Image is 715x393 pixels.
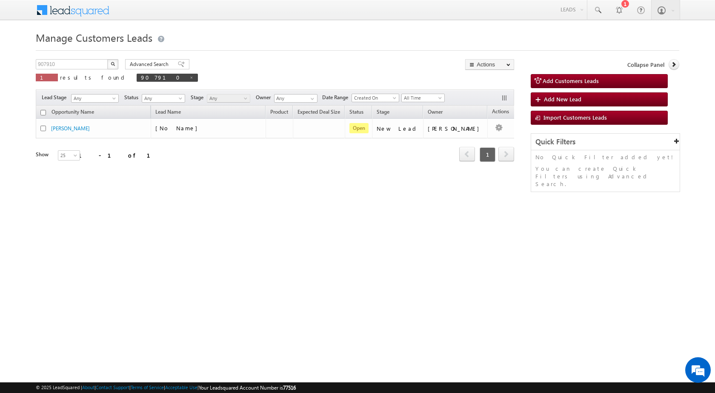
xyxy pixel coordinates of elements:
a: Terms of Service [131,384,164,390]
a: 25 [58,150,80,161]
span: Lead Name [151,107,185,118]
div: [PERSON_NAME] [428,125,483,132]
span: Date Range [322,94,352,101]
input: Type to Search [274,94,317,103]
div: New Lead [377,125,419,132]
a: [PERSON_NAME] [51,125,90,132]
a: Show All Items [306,95,317,103]
a: prev [459,148,475,161]
span: 907910 [141,74,185,81]
span: Collapse Panel [627,61,664,69]
span: 1 [480,147,495,162]
span: Your Leadsquared Account Number is [199,384,296,391]
p: No Quick Filter added yet! [535,153,675,161]
span: 77516 [283,384,296,391]
span: Stage [377,109,389,115]
a: Contact Support [96,384,129,390]
a: All Time [401,94,445,102]
span: Lead Stage [42,94,70,101]
div: 1 - 1 of 1 [78,150,160,160]
button: Actions [465,59,514,70]
span: Actions [488,107,513,118]
a: Any [71,94,119,103]
span: [No Name] [155,124,202,132]
img: Search [111,62,115,66]
span: Any [71,95,116,102]
a: Expected Deal Size [293,107,344,118]
span: 1 [40,74,54,81]
span: © 2025 LeadSquared | | | | | [36,384,296,392]
a: Any [142,94,185,103]
p: You can create Quick Filters using Advanced Search. [535,165,675,188]
div: Quick Filters [531,134,680,150]
a: next [498,148,514,161]
a: About [82,384,94,390]
div: Show [36,151,51,158]
span: Stage [191,94,207,101]
span: Any [207,95,248,102]
span: Any [142,95,183,102]
span: Add New Lead [544,95,581,103]
span: Import Customers Leads [543,114,607,121]
span: 25 [58,152,81,159]
span: Created On [352,94,396,102]
a: Opportunity Name [47,107,98,118]
span: Product [270,109,288,115]
a: Stage [372,107,394,118]
span: Opportunity Name [51,109,94,115]
a: Acceptable Use [165,384,197,390]
span: Expected Deal Size [297,109,340,115]
span: Owner [428,109,443,115]
input: Check all records [40,110,46,115]
span: Manage Customers Leads [36,31,152,44]
span: Owner [256,94,274,101]
span: next [498,147,514,161]
a: Status [345,107,368,118]
span: Add Customers Leads [543,77,599,84]
a: Any [207,94,250,103]
span: Open [349,123,369,133]
span: results found [60,74,128,81]
span: prev [459,147,475,161]
a: Created On [352,94,399,102]
span: Advanced Search [130,60,171,68]
span: Status [124,94,142,101]
span: All Time [402,94,442,102]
